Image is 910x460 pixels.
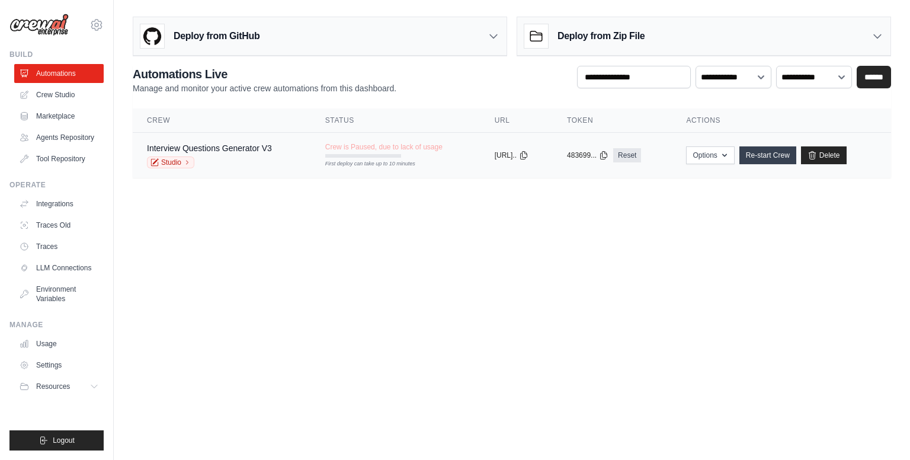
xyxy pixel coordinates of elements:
[133,108,311,133] th: Crew
[133,82,396,94] p: Manage and monitor your active crew automations from this dashboard.
[36,382,70,391] span: Resources
[567,151,608,160] button: 483699...
[9,320,104,330] div: Manage
[557,29,645,43] h3: Deploy from Zip File
[133,66,396,82] h2: Automations Live
[53,436,75,445] span: Logout
[14,280,104,308] a: Environment Variables
[14,194,104,213] a: Integrations
[140,24,164,48] img: GitHub Logo
[613,148,641,162] a: Reset
[14,216,104,235] a: Traces Old
[14,237,104,256] a: Traces
[9,14,69,36] img: Logo
[672,108,891,133] th: Actions
[9,180,104,190] div: Operate
[686,146,734,164] button: Options
[14,356,104,375] a: Settings
[14,377,104,396] button: Resources
[9,50,104,59] div: Build
[325,142,443,152] span: Crew is Paused, due to lack of usage
[14,64,104,83] a: Automations
[553,108,672,133] th: Token
[9,430,104,451] button: Logout
[480,108,553,133] th: URL
[325,160,401,168] div: First deploy can take up to 10 minutes
[14,149,104,168] a: Tool Repository
[311,108,480,133] th: Status
[147,143,272,153] a: Interview Questions Generator V3
[14,107,104,126] a: Marketplace
[174,29,259,43] h3: Deploy from GitHub
[14,258,104,277] a: LLM Connections
[739,146,796,164] a: Re-start Crew
[14,85,104,104] a: Crew Studio
[147,156,194,168] a: Studio
[801,146,847,164] a: Delete
[14,334,104,353] a: Usage
[14,128,104,147] a: Agents Repository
